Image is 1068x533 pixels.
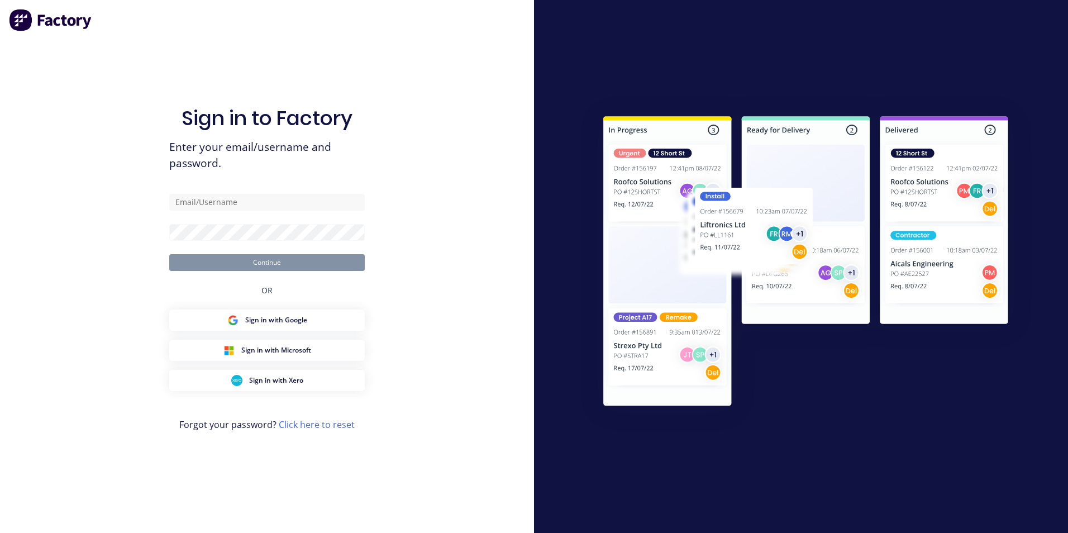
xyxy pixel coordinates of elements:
button: Continue [169,254,365,271]
img: Xero Sign in [231,375,242,386]
span: Sign in with Microsoft [241,345,311,355]
button: Google Sign inSign in with Google [169,310,365,331]
div: OR [261,271,273,310]
span: Enter your email/username and password. [169,139,365,172]
span: Sign in with Google [245,315,307,325]
span: Forgot your password? [179,418,355,431]
img: Sign in [579,94,1033,432]
img: Factory [9,9,93,31]
h1: Sign in to Factory [182,106,352,130]
img: Google Sign in [227,315,239,326]
img: Microsoft Sign in [223,345,235,356]
span: Sign in with Xero [249,375,303,386]
input: Email/Username [169,194,365,211]
a: Click here to reset [279,418,355,431]
button: Microsoft Sign inSign in with Microsoft [169,340,365,361]
button: Xero Sign inSign in with Xero [169,370,365,391]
